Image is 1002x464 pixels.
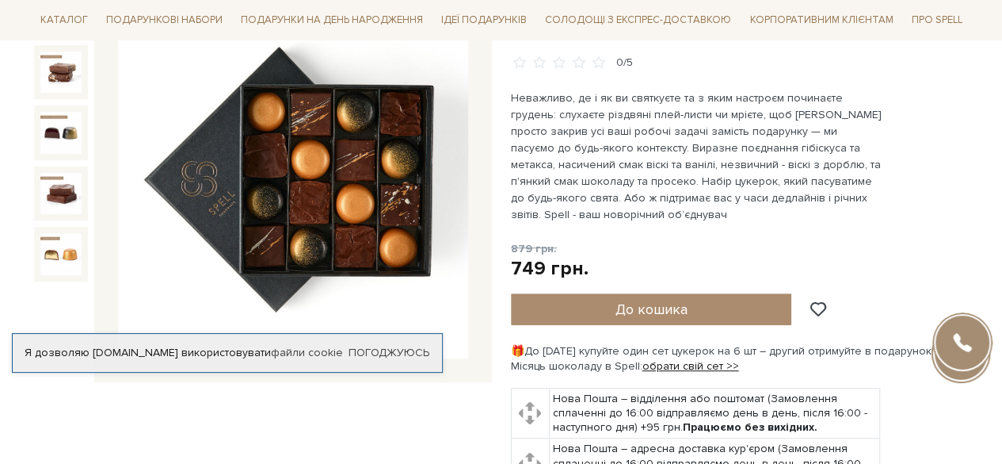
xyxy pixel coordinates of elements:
[511,256,589,281] div: 749 грн.
[13,346,442,360] div: Я дозволяю [DOMAIN_NAME] використовувати
[349,346,429,360] a: Погоджуюсь
[615,301,687,318] span: До кошика
[40,233,82,274] img: Набір цукерок Об'єднувач
[511,242,557,255] span: 879 грн.
[511,90,882,223] p: Неважливо, де і як ви святкуєте та з яким настроєм починаєте грудень: слухаєте різдвяні плей-лист...
[683,420,817,434] b: Працюємо без вихідних.
[435,8,533,33] span: Ідеї подарунків
[40,173,82,214] img: Набір цукерок Об'єднувач
[118,9,468,359] img: Набір цукерок Об'єднувач
[271,346,343,359] a: файли cookie
[100,8,229,33] span: Подарункові набори
[511,344,969,373] div: 🎁До [DATE] купуйте один сет цукерок на 6 шт – другий отримуйте в подарунок! Місяць шоколаду в Spell:
[34,8,94,33] span: Каталог
[40,112,82,153] img: Набір цукерок Об'єднувач
[40,52,82,93] img: Набір цукерок Об'єднувач
[539,6,737,33] a: Солодощі з експрес-доставкою
[905,8,968,33] span: Про Spell
[743,6,899,33] a: Корпоративним клієнтам
[616,56,633,71] div: 0/5
[511,293,792,325] button: До кошика
[234,8,429,33] span: Подарунки на День народження
[549,388,879,439] td: Нова Пошта – відділення або поштомат (Замовлення сплаченні до 16:00 відправляємо день в день, піс...
[642,359,739,373] a: обрати свій сет >>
